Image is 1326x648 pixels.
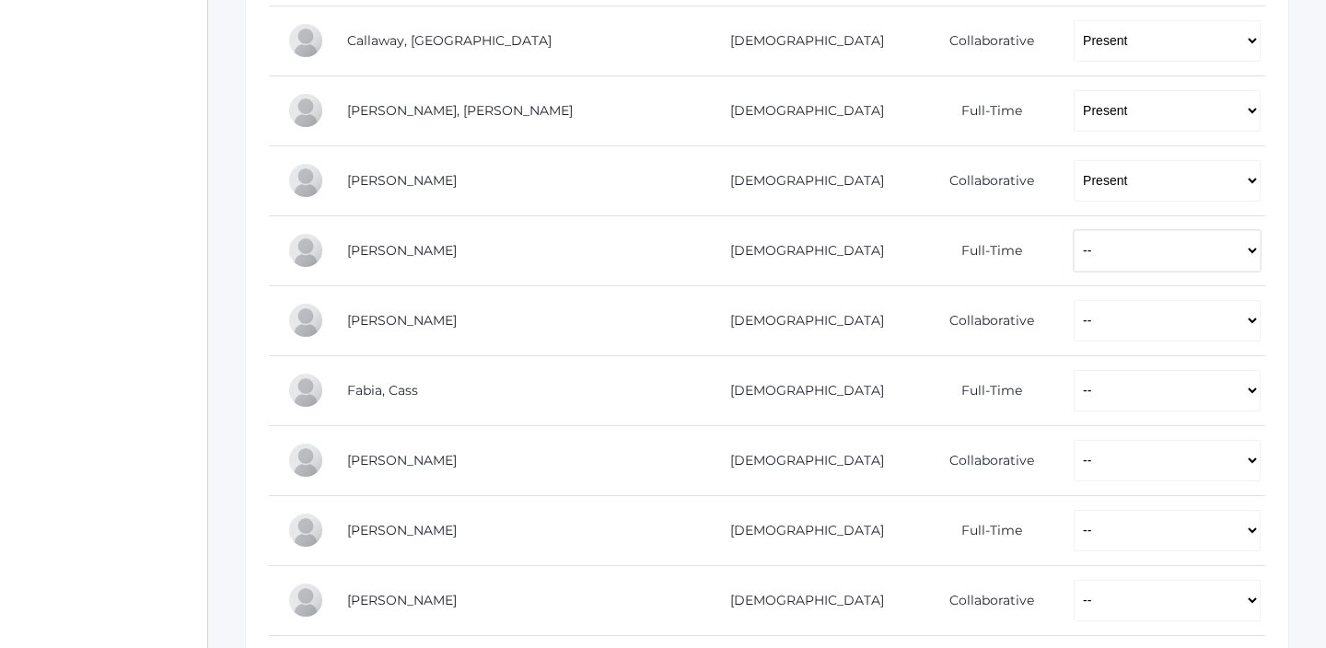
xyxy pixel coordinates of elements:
[685,6,915,75] td: [DEMOGRAPHIC_DATA]
[915,6,1055,75] td: Collaborative
[347,592,457,608] a: [PERSON_NAME]
[347,102,573,119] a: [PERSON_NAME], [PERSON_NAME]
[915,75,1055,145] td: Full-Time
[287,372,324,409] div: Cass Fabia
[915,565,1055,635] td: Collaborative
[685,215,915,285] td: [DEMOGRAPHIC_DATA]
[685,565,915,635] td: [DEMOGRAPHIC_DATA]
[347,172,457,189] a: [PERSON_NAME]
[915,425,1055,495] td: Collaborative
[347,382,418,399] a: Fabia, Cass
[347,452,457,469] a: [PERSON_NAME]
[915,215,1055,285] td: Full-Time
[915,495,1055,565] td: Full-Time
[287,442,324,479] div: Isaac Gregorchuk
[287,232,324,269] div: Olivia Dainko
[685,425,915,495] td: [DEMOGRAPHIC_DATA]
[685,285,915,355] td: [DEMOGRAPHIC_DATA]
[347,522,457,538] a: [PERSON_NAME]
[287,512,324,549] div: Gabriella Gianna Guerra
[287,22,324,59] div: Kiel Callaway
[685,355,915,425] td: [DEMOGRAPHIC_DATA]
[287,582,324,619] div: Christopher Ip
[347,32,552,49] a: Callaway, [GEOGRAPHIC_DATA]
[685,145,915,215] td: [DEMOGRAPHIC_DATA]
[287,302,324,339] div: Nathan Dishchekenian
[685,75,915,145] td: [DEMOGRAPHIC_DATA]
[347,312,457,329] a: [PERSON_NAME]
[915,285,1055,355] td: Collaborative
[287,162,324,199] div: Teddy Dahlstrom
[287,92,324,129] div: Luna Cardenas
[347,242,457,259] a: [PERSON_NAME]
[915,145,1055,215] td: Collaborative
[915,355,1055,425] td: Full-Time
[685,495,915,565] td: [DEMOGRAPHIC_DATA]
